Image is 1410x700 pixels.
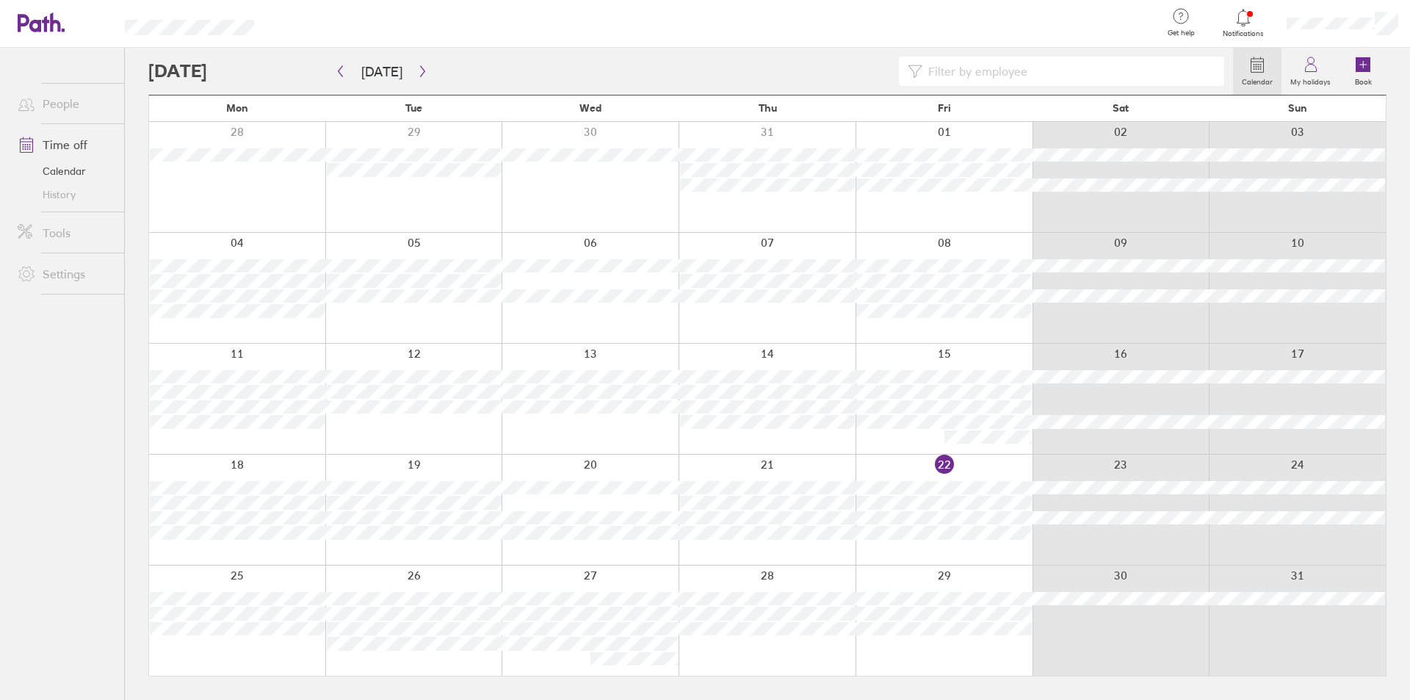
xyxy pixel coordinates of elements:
[938,102,951,114] span: Fri
[579,102,601,114] span: Wed
[350,59,414,84] button: [DATE]
[1157,29,1205,37] span: Get help
[1346,73,1381,87] label: Book
[6,183,124,206] a: History
[1288,102,1307,114] span: Sun
[6,218,124,248] a: Tools
[1281,48,1339,95] a: My holidays
[1233,73,1281,87] label: Calendar
[922,57,1215,85] input: Filter by employee
[1281,73,1339,87] label: My holidays
[226,102,248,114] span: Mon
[405,102,422,114] span: Tue
[6,159,124,183] a: Calendar
[6,259,124,289] a: Settings
[1220,29,1268,38] span: Notifications
[1220,7,1268,38] a: Notifications
[759,102,777,114] span: Thu
[6,89,124,118] a: People
[1233,48,1281,95] a: Calendar
[6,130,124,159] a: Time off
[1113,102,1129,114] span: Sat
[1339,48,1386,95] a: Book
